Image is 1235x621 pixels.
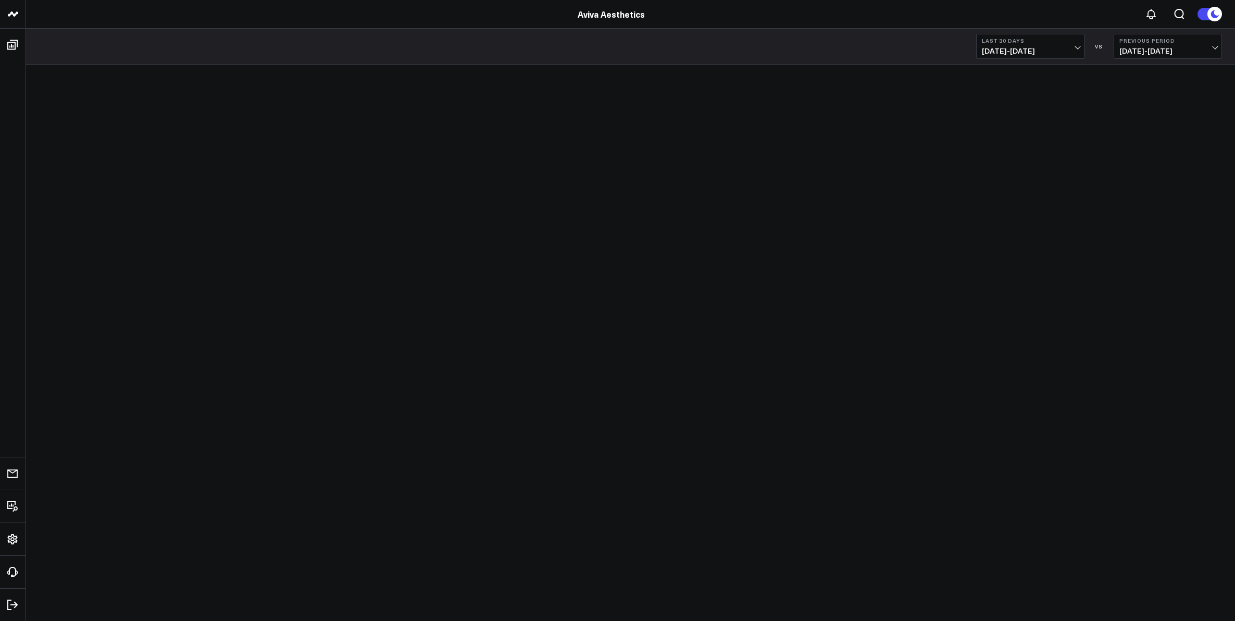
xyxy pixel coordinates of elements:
[1119,47,1216,55] span: [DATE] - [DATE]
[982,38,1079,44] b: Last 30 Days
[578,8,645,20] a: Aviva Aesthetics
[1114,34,1222,59] button: Previous Period[DATE]-[DATE]
[1090,43,1108,49] div: VS
[982,47,1079,55] span: [DATE] - [DATE]
[976,34,1084,59] button: Last 30 Days[DATE]-[DATE]
[1119,38,1216,44] b: Previous Period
